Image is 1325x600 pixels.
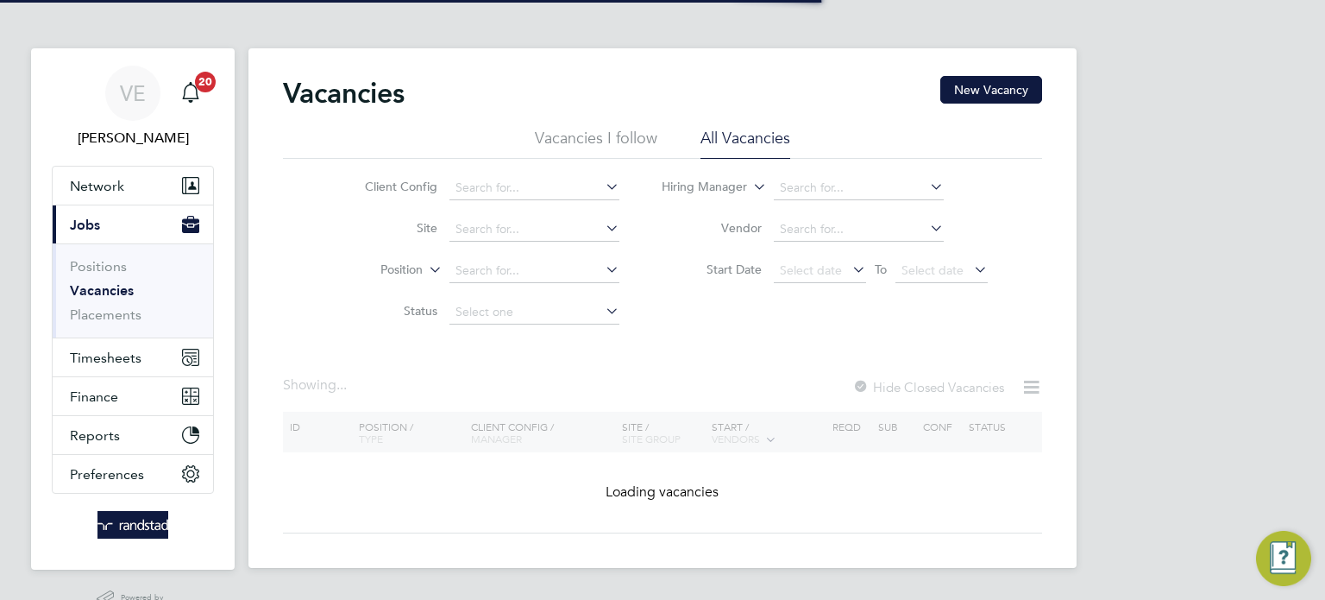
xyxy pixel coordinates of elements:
label: Position [323,262,423,279]
h2: Vacancies [283,76,405,111]
label: Start Date [662,262,762,277]
a: Go to home page [52,511,214,539]
span: Select date [901,262,964,278]
a: Vacancies [70,282,134,299]
button: Finance [53,377,213,415]
a: VE[PERSON_NAME] [52,66,214,148]
span: Jobs [70,217,100,233]
label: Status [338,303,437,319]
button: Jobs [53,205,213,243]
label: Client Config [338,179,437,194]
span: Finance [70,388,118,405]
div: Showing [283,376,350,395]
label: Hiring Manager [648,179,747,196]
input: Search for... [774,218,944,242]
span: Preferences [70,466,144,483]
a: 20 [173,66,208,121]
span: Reports [70,427,120,444]
span: Select date [780,262,842,278]
span: Network [70,178,124,194]
a: Placements [70,306,141,323]
input: Search for... [774,176,944,200]
label: Site [338,220,437,236]
span: To [870,258,892,281]
li: Vacancies I follow [535,128,657,159]
span: Timesheets [70,350,141,366]
input: Search for... [449,176,619,200]
li: All Vacancies [700,128,790,159]
button: New Vacancy [940,76,1042,104]
button: Preferences [53,455,213,493]
input: Search for... [449,218,619,242]
label: Vendor [662,220,762,236]
button: Reports [53,416,213,454]
a: Positions [70,258,127,275]
div: Jobs [53,243,213,338]
img: randstad-logo-retina.png [97,511,169,539]
button: Timesheets [53,338,213,376]
span: VE [120,82,146,104]
nav: Main navigation [31,48,235,570]
button: Engage Resource Center [1256,531,1311,586]
label: Hide Closed Vacancies [852,379,1004,395]
span: ... [336,376,347,394]
input: Select one [449,300,619,325]
span: 20 [195,72,216,92]
span: Vicky Egan [52,128,214,148]
button: Network [53,167,213,205]
input: Search for... [449,259,619,283]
